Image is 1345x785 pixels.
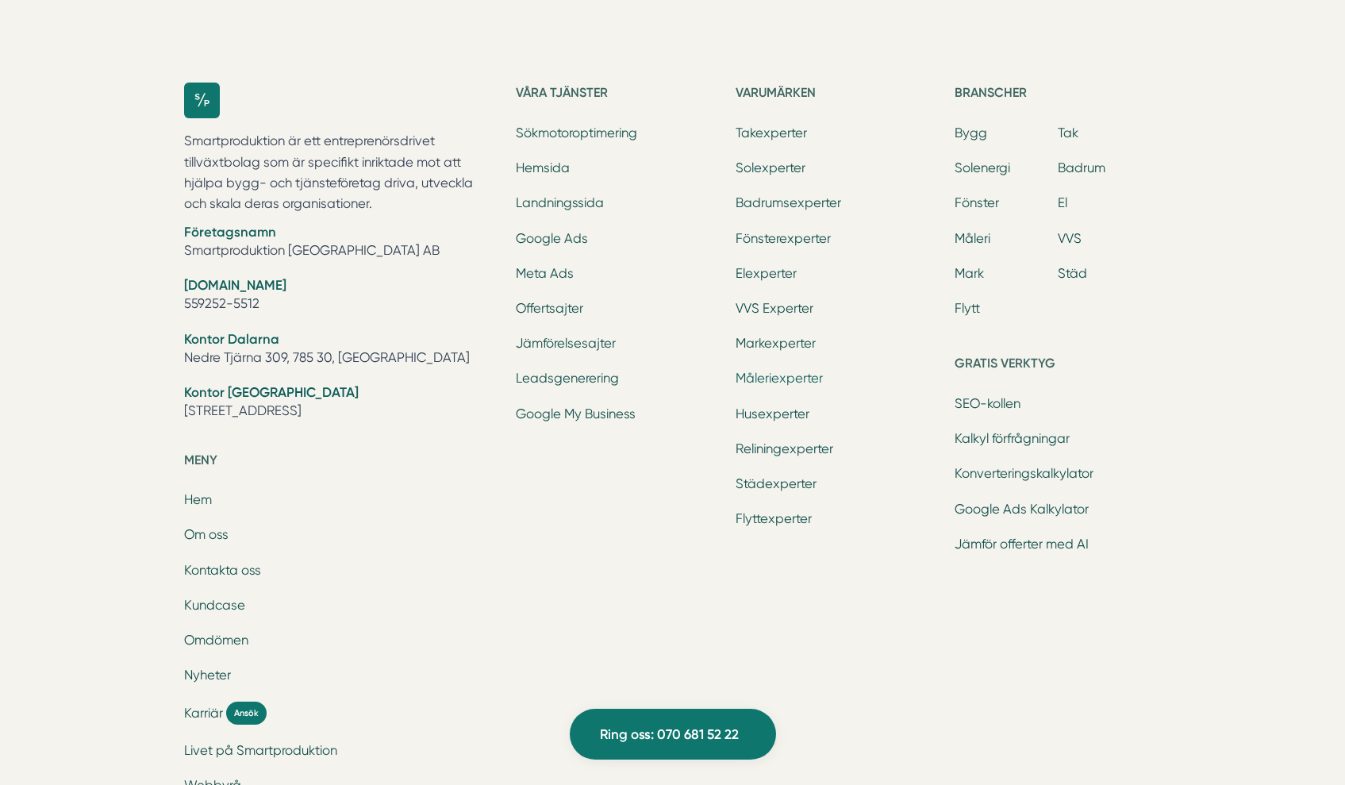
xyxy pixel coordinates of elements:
a: Takexperter [736,125,807,140]
h5: Meny [184,450,498,475]
a: Leadsgenerering [516,371,619,386]
a: Måleriexperter [736,371,823,386]
a: Google Ads Kalkylator [955,502,1089,517]
a: Meta Ads [516,266,574,281]
a: Konverteringskalkylator [955,466,1093,481]
a: Badrum [1058,160,1105,175]
h5: Varumärken [736,83,942,108]
a: Fönster [955,195,999,210]
strong: Kontor Dalarna [184,331,279,347]
a: Jämför offerter med AI [955,537,1089,552]
a: Om oss [184,527,229,542]
a: VVS Experter [736,301,813,316]
p: Smartproduktion är ett entreprenörsdrivet tillväxtbolag som är specifikt inriktade mot att hjälpa... [184,131,498,215]
a: VVS [1058,231,1082,246]
a: Reliningexperter [736,441,833,456]
a: Kalkyl förfrågningar [955,431,1070,446]
span: Ring oss: 070 681 52 22 [600,724,739,745]
a: Badrumsexperter [736,195,841,210]
a: Offertsajter [516,301,583,316]
a: Jämförelsesajter [516,336,616,351]
a: Husexperter [736,406,809,421]
a: Solenergi [955,160,1010,175]
a: Kontakta oss [184,563,261,578]
h5: Gratis verktyg [955,353,1161,379]
a: Sökmotoroptimering [516,125,637,140]
a: Måleri [955,231,990,246]
span: Ansök [226,702,267,725]
a: Google My Business [516,406,636,421]
li: [STREET_ADDRESS] [184,383,498,424]
h5: Branscher [955,83,1161,108]
a: Omdömen [184,633,248,648]
a: Mark [955,266,984,281]
a: Fönsterexperter [736,231,831,246]
strong: Företagsnamn [184,224,276,240]
a: SEO-kollen [955,396,1020,411]
span: Karriär [184,704,223,722]
a: Nyheter [184,668,231,683]
a: Landningssida [516,195,604,210]
a: El [1058,195,1067,210]
a: Markexperter [736,336,816,351]
h5: Våra tjänster [516,83,722,108]
a: Tak [1058,125,1078,140]
a: Elexperter [736,266,797,281]
strong: Kontor [GEOGRAPHIC_DATA] [184,384,359,400]
strong: [DOMAIN_NAME] [184,277,286,293]
li: Smartproduktion [GEOGRAPHIC_DATA] AB [184,223,498,264]
a: Livet på Smartproduktion [184,743,337,758]
a: Kundcase [184,598,245,613]
a: Bygg [955,125,987,140]
a: Hem [184,492,212,507]
li: 559252-5512 [184,276,498,317]
a: Flyttexperter [736,511,812,526]
a: Flytt [955,301,980,316]
a: Ring oss: 070 681 52 22 [570,709,776,760]
a: Städexperter [736,476,817,491]
li: Nedre Tjärna 309, 785 30, [GEOGRAPHIC_DATA] [184,330,498,371]
a: Karriär Ansök [184,702,498,725]
a: Hemsida [516,160,570,175]
a: Google Ads [516,231,588,246]
a: Städ [1058,266,1087,281]
a: Solexperter [736,160,805,175]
